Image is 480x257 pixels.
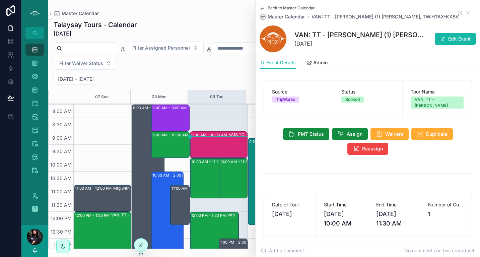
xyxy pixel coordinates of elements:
span: [DATE] [294,40,426,48]
div: 10:30 AM – 2:00 PM [152,172,190,179]
span: 8:00 AM [51,108,73,114]
div: 11:00 AM – 12:30 PM [172,185,210,192]
span: [DATE] [272,209,307,219]
span: Filter Assigned Personnel [132,45,190,51]
button: 07 Sun [95,90,109,104]
button: Waivers [370,128,409,140]
span: 11:00 AM [50,189,73,194]
h1: Talaysay Tours - Calendar [54,20,137,29]
div: 12:00 PM – 1:30 PMVAN: TT - [PERSON_NAME] (1) [PERSON_NAME], TW:ECGK-RFMW [190,212,238,252]
span: Tour Name [411,88,464,95]
div: TripWorks [276,97,295,103]
span: 10:00 AM [49,162,73,168]
button: Select Button [54,57,117,70]
div: 12:00 PM – 1:30 PMVAN: TT - [PERSON_NAME] (2) MISA TOURS - Booking Number : 1183153 [74,212,131,252]
button: Assign [332,128,368,140]
span: [DATE] 11:30 AM [376,209,412,228]
div: 11:00 AM – 12:30 PM [170,185,189,225]
span: 8:30 AM [51,122,73,127]
button: Select Button [127,42,204,54]
div: VAN: TT - [PERSON_NAME] (2) MISA TOURS - Booking Number : 1183153 [111,212,167,218]
span: PMT Status [298,131,324,137]
button: 09 Tue [210,90,223,104]
span: Filter Waiver Status [59,60,103,67]
span: Assign [347,131,362,137]
span: Duplicate [426,131,448,137]
div: 9:15 AM – 12:30 PM [249,138,286,145]
span: End Time [376,201,412,208]
div: 9:00 AM – 10:00 AM [191,132,229,138]
div: 10:00 AM – 11:30 AM [219,158,247,198]
div: 8:00 AM – 9:00 AMTWQP: Gift Card - TripWorks (1) [PERSON_NAME], TW:TAIU-RKBK [151,105,189,131]
span: Admin [313,59,328,66]
a: Back to Master Calendar [260,5,315,11]
span: [DATE] [54,29,137,38]
button: Edit Event [435,33,476,45]
div: 12:00 PM – 1:30 PM [75,212,111,219]
span: Source [272,88,325,95]
span: Event Details [266,59,296,66]
div: 8:00 AM – 9:00 AM [152,105,188,111]
div: TWQP: Gift Card - TripWorks (1) [PERSON_NAME], TW:TAIU-RKBK [188,105,225,111]
div: Mtg with [PERSON_NAME] and [PERSON_NAME] [113,186,169,191]
a: Master Calendar [54,10,99,17]
div: 11:00 AM – 12:00 PM [75,185,113,192]
span: 9:30 AM [51,148,73,154]
a: Admin [306,57,328,70]
div: Booked [345,97,360,103]
div: 12:00 PM – 1:30 PM [191,212,227,219]
div: VAN: TO - [PERSON_NAME] (14) [PERSON_NAME], [GEOGRAPHIC_DATA]:ZIEI-PTQN [229,132,284,137]
span: 11:30 AM [50,202,73,208]
div: 9:15 AM – 12:30 PMTeam Paint Workshop [248,138,296,225]
span: Back to Master Calendar [268,5,315,11]
span: 9:00 AM [51,135,73,141]
div: 8:00 AM – 5:00 PM [133,105,168,111]
div: 10:00 AM – 11:30 AMVAN: TT - [PERSON_NAME] (1) [PERSON_NAME], TW:HTAX-KXBV [190,158,238,198]
div: 9:00 AM – 10:00 AM [152,132,190,138]
button: 08 Mon [152,90,166,104]
button: PMT Status [283,128,329,140]
span: Start Time [324,201,359,208]
span: Date of Tour [272,201,307,208]
span: 12:30 PM [49,229,73,235]
h2: [DATE] – [DATE] [58,76,94,82]
span: Status [341,88,394,95]
span: Master Calendar [62,10,99,17]
div: 1:00 PM – 2:00 PM [220,239,255,246]
div: scrollable content [21,39,48,225]
div: 9:00 AM – 10:00 AMVAN: TO - [PERSON_NAME] (14) [PERSON_NAME], [GEOGRAPHIC_DATA]:ZIEI-PTQN [190,132,247,158]
a: Master Calendar [260,13,305,20]
span: Number of Guests [428,201,464,208]
span: 1:00 PM [52,242,73,248]
div: 10:00 AM – 11:30 AM [220,158,259,165]
span: 12:00 PM [49,215,73,221]
span: Waivers [385,131,403,137]
div: 11:00 AM – 12:00 PMMtg with [PERSON_NAME] and [PERSON_NAME] [74,185,131,211]
span: Reassign [362,145,383,152]
span: No comments on this record yet [404,247,475,254]
button: Duplicate [411,128,453,140]
div: VAN: TT - [PERSON_NAME] (1) [PERSON_NAME], TW:ECGK-RFMW [227,212,274,218]
span: Add a comment... [261,247,308,254]
span: Master Calendar [268,13,305,20]
button: Reassign [347,143,388,155]
h1: VAN: TT - [PERSON_NAME] (1) [PERSON_NAME], TW:HTAX-KXBV [294,30,426,40]
a: VAN: TT - [PERSON_NAME] (1) [PERSON_NAME], TW:HTAX-KXBV [312,13,459,20]
div: 10:00 AM – 11:30 AM [191,158,230,165]
span: [DATE] 10:00 AM [324,209,359,228]
span: 10:30 AM [49,175,73,181]
a: Event Details [260,57,296,69]
span: 1 [428,209,464,219]
div: VAN: TT - [PERSON_NAME] [415,97,460,109]
div: 9:00 AM – 10:00 AM [151,132,189,158]
img: App logo [29,8,40,19]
